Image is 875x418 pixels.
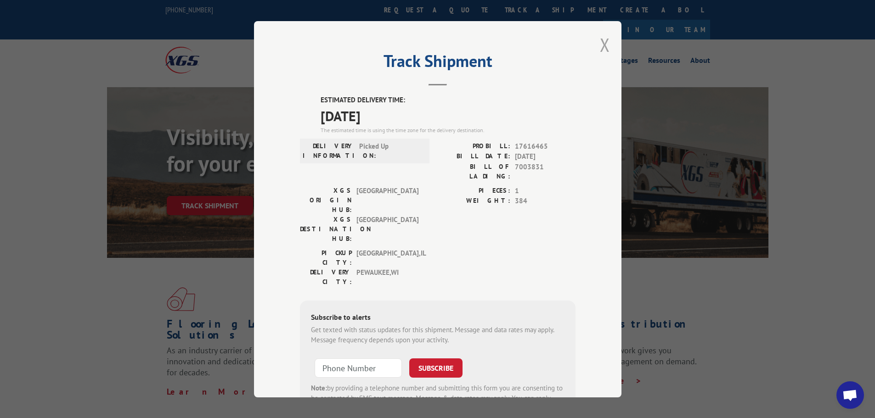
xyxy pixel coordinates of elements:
[311,324,565,345] div: Get texted with status updates for this shipment. Message and data rates may apply. Message frequ...
[515,151,576,162] span: [DATE]
[356,248,418,267] span: [GEOGRAPHIC_DATA] , IL
[300,248,352,267] label: PICKUP CITY:
[438,162,510,181] label: BILL OF LADING:
[438,141,510,151] label: PROBILL:
[315,358,402,377] input: Phone Number
[300,55,576,72] h2: Track Shipment
[311,311,565,324] div: Subscribe to alerts
[300,185,352,214] label: XGS ORIGIN HUB:
[300,214,352,243] label: XGS DESTINATION HUB:
[356,267,418,286] span: PEWAUKEE , WI
[438,196,510,206] label: WEIGHT:
[311,383,327,392] strong: Note:
[356,185,418,214] span: [GEOGRAPHIC_DATA]
[438,185,510,196] label: PIECES:
[515,185,576,196] span: 1
[359,141,421,160] span: Picked Up
[438,151,510,162] label: BILL DATE:
[311,383,565,414] div: by providing a telephone number and submitting this form you are consenting to be contacted by SM...
[409,358,463,377] button: SUBSCRIBE
[515,162,576,181] span: 7003831
[321,126,576,134] div: The estimated time is using the time zone for the delivery destination.
[356,214,418,243] span: [GEOGRAPHIC_DATA]
[600,33,610,57] button: Close modal
[836,381,864,409] div: Open chat
[321,105,576,126] span: [DATE]
[321,95,576,106] label: ESTIMATED DELIVERY TIME:
[300,267,352,286] label: DELIVERY CITY:
[515,196,576,206] span: 384
[303,141,355,160] label: DELIVERY INFORMATION:
[515,141,576,151] span: 17616465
